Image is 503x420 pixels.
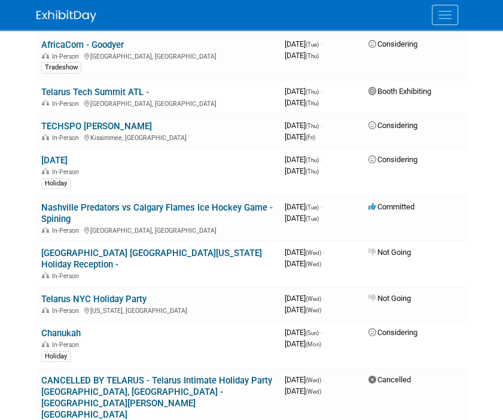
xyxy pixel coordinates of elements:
[368,39,417,48] span: Considering
[42,227,49,233] img: In-Person Event
[368,121,417,130] span: Considering
[285,328,322,337] span: [DATE]
[321,121,322,130] span: -
[306,341,321,348] span: (Mon)
[285,121,322,130] span: [DATE]
[368,87,431,96] span: Booth Exhibiting
[306,330,319,336] span: (Sun)
[321,39,322,48] span: -
[306,261,321,267] span: (Wed)
[285,51,319,60] span: [DATE]
[36,10,96,22] img: ExhibitDay
[306,53,319,59] span: (Thu)
[52,227,83,235] span: In-Person
[52,272,83,280] span: In-Person
[306,41,319,48] span: (Tue)
[306,89,319,95] span: (Thu)
[306,123,319,129] span: (Thu)
[42,341,49,347] img: In-Person Event
[285,339,321,348] span: [DATE]
[42,307,49,313] img: In-Person Event
[321,202,322,211] span: -
[52,53,83,60] span: In-Person
[368,155,417,164] span: Considering
[285,98,319,107] span: [DATE]
[285,248,325,257] span: [DATE]
[285,305,321,314] span: [DATE]
[306,204,319,211] span: (Tue)
[285,166,319,175] span: [DATE]
[285,39,322,48] span: [DATE]
[41,202,273,224] a: Nashville Predators vs Calgary Flames Ice Hockey Game - Spining
[41,87,149,98] a: Telarus Tech Summit ATL -
[285,259,321,268] span: [DATE]
[52,168,83,176] span: In-Person
[323,375,325,384] span: -
[41,225,276,235] div: [GEOGRAPHIC_DATA], [GEOGRAPHIC_DATA]
[306,100,319,106] span: (Thu)
[321,87,322,96] span: -
[42,168,49,174] img: In-Person Event
[41,155,68,166] a: [DATE]
[368,294,410,303] span: Not Going
[306,388,321,395] span: (Wed)
[285,155,322,164] span: [DATE]
[306,134,315,141] span: (Fri)
[41,132,276,142] div: Kissimmee, [GEOGRAPHIC_DATA]
[42,100,49,106] img: In-Person Event
[285,87,322,96] span: [DATE]
[41,98,276,108] div: [GEOGRAPHIC_DATA], [GEOGRAPHIC_DATA]
[41,351,71,362] div: Holiday
[321,328,322,337] span: -
[41,328,81,339] a: Chanukah
[306,296,321,302] span: (Wed)
[41,62,81,73] div: Tradeshow
[52,100,83,108] span: In-Person
[285,214,319,223] span: [DATE]
[306,215,319,222] span: (Tue)
[368,202,414,211] span: Committed
[432,5,458,25] button: Menu
[368,375,410,384] span: Cancelled
[321,155,322,164] span: -
[323,294,325,303] span: -
[42,272,49,278] img: In-Person Event
[306,157,319,163] span: (Thu)
[285,132,315,141] span: [DATE]
[368,328,417,337] span: Considering
[306,377,321,384] span: (Wed)
[42,53,49,59] img: In-Person Event
[41,121,152,132] a: TECHSPO [PERSON_NAME]
[52,341,83,349] span: In-Person
[306,249,321,256] span: (Wed)
[41,248,262,270] a: [GEOGRAPHIC_DATA] [GEOGRAPHIC_DATA][US_STATE] Holiday Reception -
[41,375,272,420] a: CANCELLED BY TELARUS - Telarus Intimate Holiday Party [GEOGRAPHIC_DATA], [GEOGRAPHIC_DATA] - [GEO...
[306,168,319,175] span: (Thu)
[41,305,276,315] div: [US_STATE], [GEOGRAPHIC_DATA]
[41,39,124,50] a: AfricaCom - Goodyer
[285,386,321,395] span: [DATE]
[306,307,321,314] span: (Wed)
[52,307,83,315] span: In-Person
[323,248,325,257] span: -
[52,134,83,142] span: In-Person
[42,134,49,140] img: In-Person Event
[285,375,325,384] span: [DATE]
[285,202,322,211] span: [DATE]
[368,248,410,257] span: Not Going
[41,178,71,189] div: Holiday
[41,51,276,60] div: [GEOGRAPHIC_DATA], [GEOGRAPHIC_DATA]
[285,294,325,303] span: [DATE]
[41,294,147,305] a: Telarus NYC Holiday Party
